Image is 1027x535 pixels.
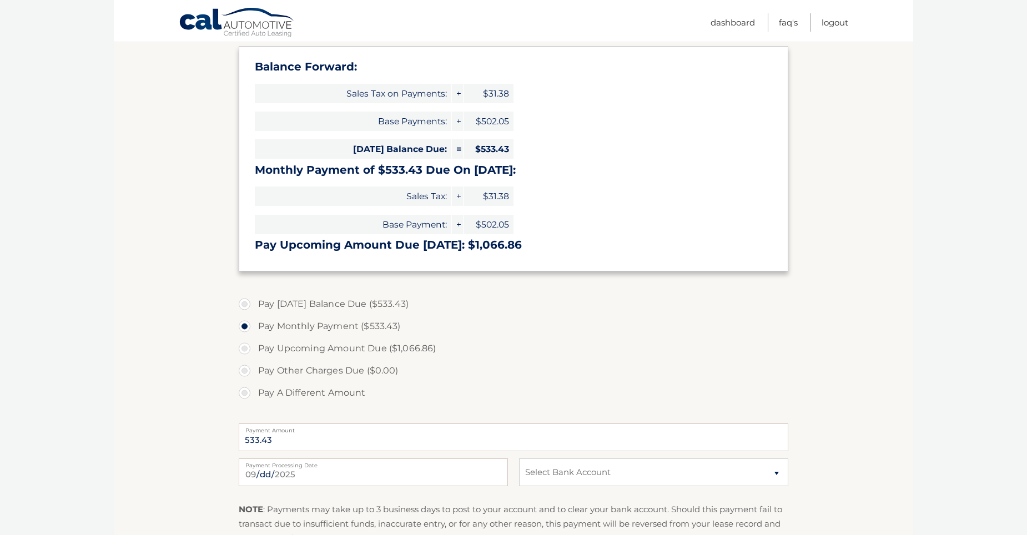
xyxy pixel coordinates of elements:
span: $502.05 [464,112,513,131]
span: Base Payment: [255,215,451,234]
span: $31.38 [464,186,513,206]
a: FAQ's [779,13,798,32]
a: Dashboard [711,13,755,32]
label: Pay Monthly Payment ($533.43) [239,315,788,337]
span: + [452,215,463,234]
label: Pay Other Charges Due ($0.00) [239,360,788,382]
input: Payment Date [239,458,508,486]
a: Logout [822,13,848,32]
label: Payment Processing Date [239,458,508,467]
span: $31.38 [464,84,513,103]
span: + [452,186,463,206]
label: Pay [DATE] Balance Due ($533.43) [239,293,788,315]
a: Cal Automotive [179,7,295,39]
span: Base Payments: [255,112,451,131]
label: Pay Upcoming Amount Due ($1,066.86) [239,337,788,360]
h3: Balance Forward: [255,60,772,74]
h3: Monthly Payment of $533.43 Due On [DATE]: [255,163,772,177]
span: = [452,139,463,159]
h3: Pay Upcoming Amount Due [DATE]: $1,066.86 [255,238,772,252]
span: + [452,112,463,131]
label: Payment Amount [239,423,788,432]
span: Sales Tax: [255,186,451,206]
strong: NOTE [239,504,263,514]
span: + [452,84,463,103]
span: $502.05 [464,215,513,234]
span: $533.43 [464,139,513,159]
label: Pay A Different Amount [239,382,788,404]
span: Sales Tax on Payments: [255,84,451,103]
span: [DATE] Balance Due: [255,139,451,159]
input: Payment Amount [239,423,788,451]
